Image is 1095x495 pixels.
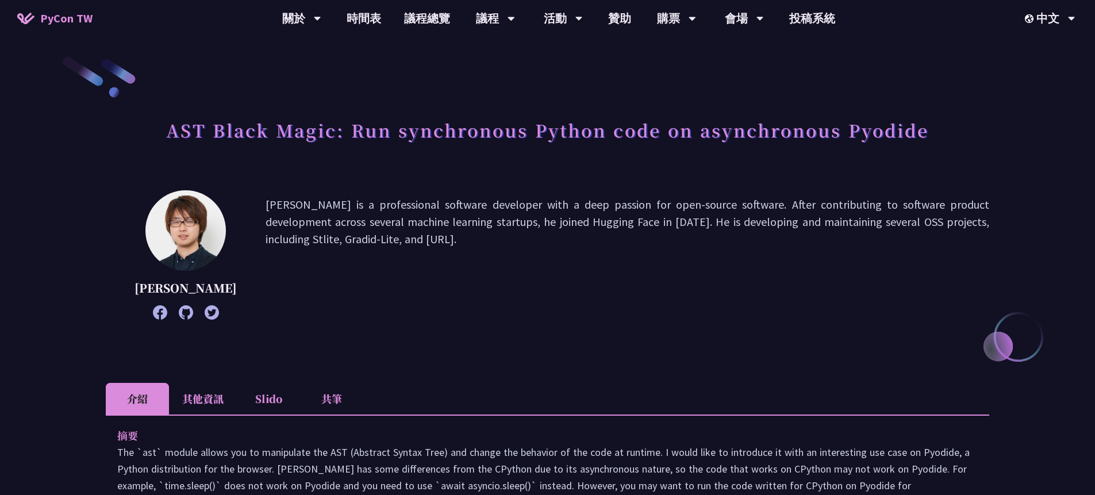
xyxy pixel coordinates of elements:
p: [PERSON_NAME] is a professional software developer with a deep passion for open-source software. ... [266,196,989,314]
li: 其他資訊 [169,383,237,415]
li: 共筆 [300,383,363,415]
span: PyCon TW [40,10,93,27]
p: 摘要 [117,427,955,444]
li: 介紹 [106,383,169,415]
img: Locale Icon [1025,14,1036,23]
img: Yuichiro Tachibana [145,190,226,271]
h1: AST Black Magic: Run synchronous Python code on asynchronous Pyodide [166,113,929,147]
li: Slido [237,383,300,415]
img: Home icon of PyCon TW 2025 [17,13,34,24]
p: [PERSON_NAME] [135,279,237,297]
a: PyCon TW [6,4,104,33]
